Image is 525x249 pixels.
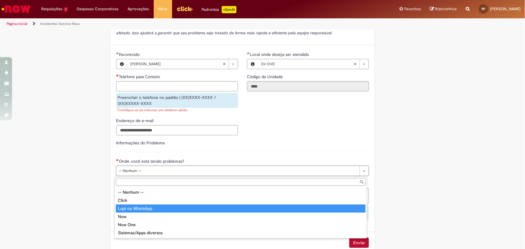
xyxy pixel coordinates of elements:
ul: Onde você está tendo problemas? [115,187,367,238]
div: Click [116,196,366,204]
div: Sistemas/Apps diversos [116,229,366,237]
div: Lupi ou WhatsApp [116,204,366,213]
div: -- Nenhum -- [116,188,366,196]
div: Now [116,213,366,221]
div: Now One [116,221,366,229]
